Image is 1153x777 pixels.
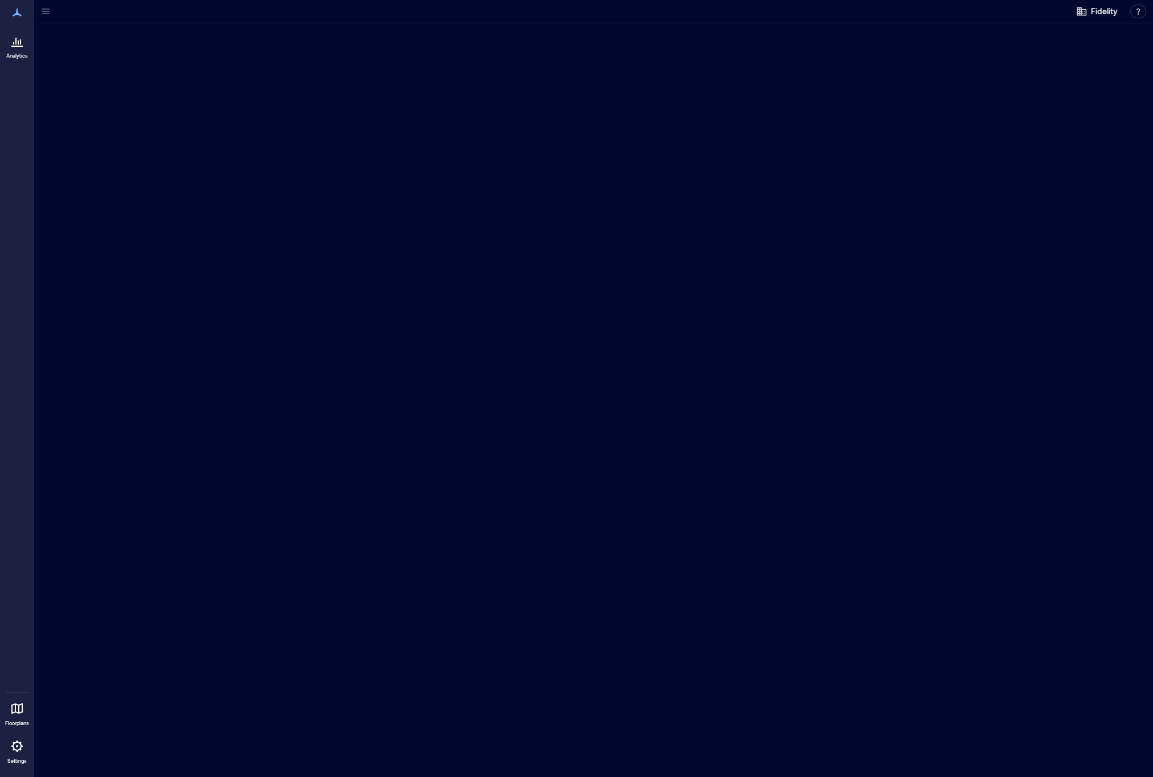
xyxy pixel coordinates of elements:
button: Fidelity [1073,2,1121,21]
p: Analytics [6,52,28,59]
a: Settings [3,733,31,768]
a: Floorplans [2,695,32,730]
a: Analytics [3,27,31,63]
span: Fidelity [1091,6,1118,17]
p: Settings [7,758,27,764]
p: Floorplans [5,720,29,727]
